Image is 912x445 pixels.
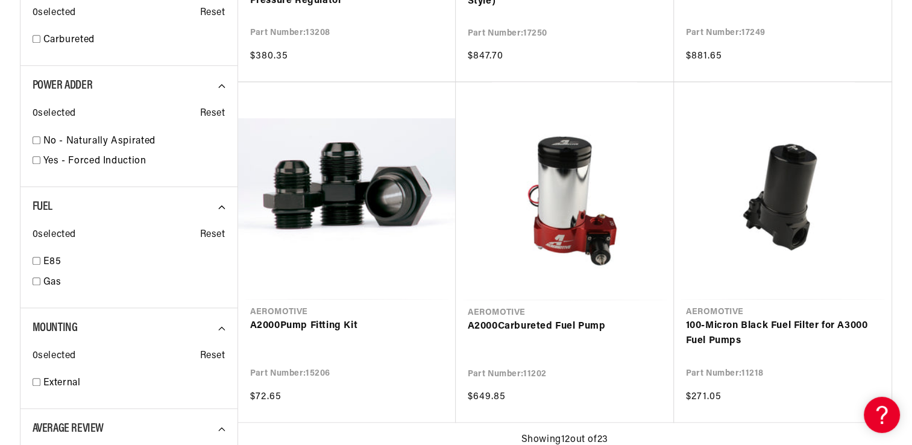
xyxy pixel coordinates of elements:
[200,227,225,243] span: Reset
[33,80,93,92] span: Power Adder
[250,318,444,334] a: A2000Pump Fitting Kit
[468,319,662,335] a: A2000Carbureted Fuel Pump
[33,5,76,21] span: 0 selected
[200,349,225,364] span: Reset
[33,227,76,243] span: 0 selected
[43,33,225,48] a: Carbureted
[43,376,225,391] a: External
[33,322,78,334] span: Mounting
[686,318,879,349] a: 100-Micron Black Fuel Filter for A3000 Fuel Pumps
[200,5,225,21] span: Reset
[33,201,52,213] span: Fuel
[33,106,76,122] span: 0 selected
[33,423,104,435] span: Average Review
[33,349,76,364] span: 0 selected
[43,275,225,291] a: Gas
[200,106,225,122] span: Reset
[43,254,225,270] a: E85
[43,134,225,150] a: No - Naturally Aspirated
[43,154,225,169] a: Yes - Forced Induction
